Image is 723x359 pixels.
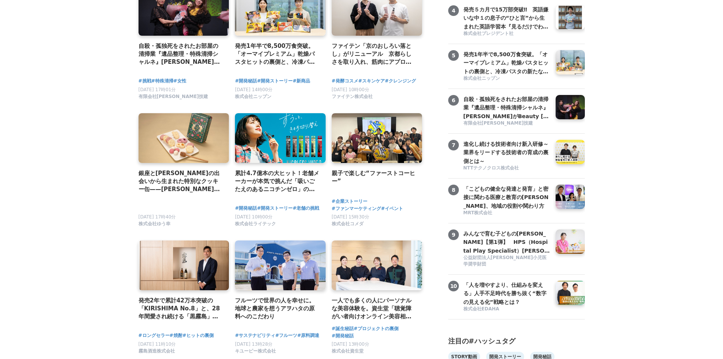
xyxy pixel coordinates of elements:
[139,332,170,339] a: #ロングセラー
[235,214,273,220] span: [DATE] 10時00分
[332,296,416,321] a: 一人でも多くの人にパーソナルな美容体験を。資生堂「聴覚障がい者向けオンライン美容相談サービス」
[293,77,310,85] a: #新商品
[385,77,416,85] a: #クレンジング
[139,169,223,194] h4: 銀座と[PERSON_NAME]の出会いから生まれた特別なクッキー缶——[PERSON_NAME]たフルーツクッキー缶（松屋銀座100周年記念アソート）が「マイベスト銀座みやげ1位」に選出されるまで
[297,332,319,339] span: #原料調達
[332,87,369,92] span: [DATE] 10時00分
[448,185,459,195] span: 8
[235,77,257,85] span: #開発秘話
[332,221,364,227] span: 株式会社コメダ
[448,281,459,291] span: 10
[381,205,403,212] a: #イベント
[463,281,550,306] h3: 「人を増やすより、仕組みを変える」人手不足時代を勝ち抜く“数字の見える化”戦略とは？
[183,332,214,339] a: #ヒットの裏側
[332,96,373,101] a: ファイテン株式会社
[463,229,550,255] h3: みんなで育む子どもの[PERSON_NAME]【第1弾】 HPS（Hospital Play Specialist）[PERSON_NAME] ーチャイルドフレンドリーな医療を目指して
[332,325,354,332] a: #誕生秘話
[463,185,550,209] a: 「こどもの健全な発達と発育」と密接に関わる医療と教育の[PERSON_NAME]、地域の役割や関わり方
[139,221,170,227] span: 株式会社ゆう幸
[332,350,364,356] a: 株式会社資生堂
[332,77,358,85] span: #発酵コスメ
[235,221,276,227] span: 株式会社ライテック
[235,350,276,356] a: キユーピー株式会社
[332,198,367,205] a: #企業ストーリー
[275,332,297,339] a: #フルーツ
[235,93,271,100] span: 株式会社ニップン
[257,205,293,212] a: #開発ストーリー
[139,214,176,220] span: [DATE] 17時40分
[463,281,550,305] a: 「人を増やすより、仕組みを変える」人手不足時代を勝ち抜く“数字の見える化”戦略とは？
[235,87,273,92] span: [DATE] 14時00分
[448,95,459,106] span: 6
[448,50,459,61] span: 5
[139,42,223,66] a: 自殺・孤独死をされたお部屋の清掃業『遺品整理・特殊清掃シャルネ』[PERSON_NAME]がBeauty [GEOGRAPHIC_DATA][PERSON_NAME][GEOGRAPHIC_DA...
[235,42,320,66] a: 発売1年半で8,500万食突破。「オーマイプレミアム」乾燥パスタヒットの裏側と、冷凍パスタの新たな挑戦。徹底的な消費者起点で「おいしさ」を追求するニップンの歩み
[463,255,550,268] a: 公益財団法人[PERSON_NAME]小児医学奨学財団
[139,77,151,85] a: #挑戦
[257,77,293,85] a: #開発ストーリー
[463,306,550,313] a: 株式会社EDAHA
[463,95,550,119] a: 自殺・孤独死をされたお部屋の清掃業『遺品整理・特殊清掃シャルネ』[PERSON_NAME]がBeauty [GEOGRAPHIC_DATA][PERSON_NAME][GEOGRAPHIC_DA...
[448,140,459,150] span: 7
[173,77,186,85] a: #女性
[463,255,550,267] span: 公益財団法人[PERSON_NAME]小児医学奨学財団
[463,30,514,37] span: 株式会社プレジデント社
[332,342,369,347] span: [DATE] 13時00分
[463,165,550,172] a: NTTテクノクロス株式会社
[448,229,459,240] span: 9
[354,325,399,332] a: #プロジェクトの裏側
[332,42,416,66] a: ファイテン「京のおしろい落とし」がリニューアル 京都らしさを取り入れ、筋肉にアプローチする基礎化粧品が完成
[235,332,275,339] a: #サステナビリティ
[139,296,223,321] a: 発売2年で累計42万本突破の「KIRISHIMA No.8」と、28年間愛され続ける「黒霧島」。霧島酒造・新社長が明かす、第四次焼酎ブームの新潮流とは。
[235,205,257,212] span: #開発秘話
[139,223,170,228] a: 株式会社ゆう幸
[139,348,175,354] span: 霧島酒造株式会社
[463,140,550,165] h3: 進化し続ける技術者向け新入研修～業界をリードする技術者の育成の裏側とは～
[463,95,550,120] h3: 自殺・孤独死をされたお部屋の清掃業『遺品整理・特殊清掃シャルネ』[PERSON_NAME]がBeauty [GEOGRAPHIC_DATA][PERSON_NAME][GEOGRAPHIC_DA...
[463,210,550,217] a: MRT株式会社
[170,332,183,339] a: #焼酎
[151,77,173,85] span: #特殊清掃
[332,214,369,220] span: [DATE] 15時30分
[332,205,381,212] a: #ファンマーケティング
[139,342,176,347] span: [DATE] 11時10分
[332,93,373,100] span: ファイテン株式会社
[139,93,208,100] span: 有限会社[PERSON_NAME]技建
[463,120,550,127] a: 有限会社[PERSON_NAME]技建
[463,75,550,82] a: 株式会社ニップン
[332,169,416,186] a: 親子で楽しむ“ファーストコーヒー”
[463,50,550,74] a: 発売1年半で8,500万食突破。「オーマイプレミアム」乾燥パスタヒットの裏側と、冷凍パスタの新たな挑戦。徹底的な消費者起点で「おいしさ」を追求するニップンの歩み
[463,229,550,254] a: みんなで育む子どもの[PERSON_NAME]【第1弾】 HPS（Hospital Play Specialist）[PERSON_NAME] ーチャイルドフレンドリーな医療を目指して
[235,296,320,321] a: フルーツで世界の人を幸せに。地球と農家を想うアヲハタの原料へのこだわり
[139,96,208,101] a: 有限会社[PERSON_NAME]技建
[293,205,319,212] a: #老舗の挑戦
[235,342,273,347] span: [DATE] 13時28分
[358,77,385,85] a: #スキンケア
[139,87,176,92] span: [DATE] 17時01分
[463,210,493,216] span: MRT株式会社
[463,165,519,171] span: NTTテクノクロス株式会社
[332,332,354,340] a: #開発秘話
[235,223,276,228] a: 株式会社ライテック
